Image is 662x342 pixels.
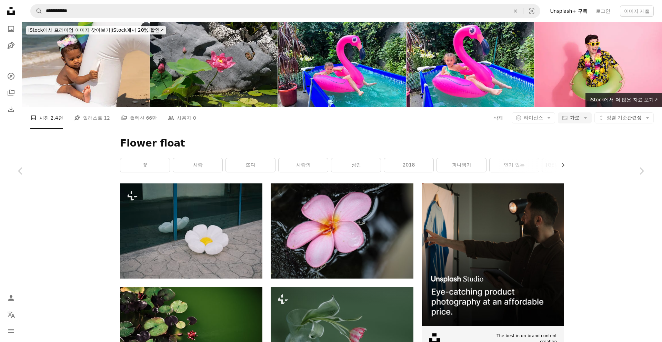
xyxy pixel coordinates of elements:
a: 컬렉션 [4,86,18,100]
button: 메뉴 [4,324,18,338]
img: Girl relaxing on pink flamingo float in backyard pool [278,22,406,107]
img: 물 위에 떠 있는 분홍색 꽃 [271,183,413,278]
button: 정렬 기준관련성 [594,112,654,123]
a: 사용자 0 [168,107,196,129]
img: file-1715714098234-25b8b4e9d8faimage [422,183,564,326]
a: 컬렉션 66만 [121,107,157,129]
button: 라이선스 [512,112,555,123]
button: 이미지 제출 [620,6,654,17]
button: 삭제 [493,112,503,123]
img: 풍선 반지를 착용한 열대 의상을 입은 청년이 분홍색 배경에 여름의 즐거움을 즐기고 있습니다. [534,22,662,107]
span: 12 [104,114,110,122]
span: 0 [193,114,196,122]
img: 뒤뜰 수영장에서 분홍색 플라밍고 플로트에서 휴식을 취하는 소녀 [407,22,534,107]
a: 다음 [621,138,662,204]
a: 로그인 [592,6,614,17]
a: 꽃 [120,158,170,172]
a: 사진 [4,22,18,36]
a: Unsplash+ 구독 [546,6,591,17]
img: 큰 흰 꽃이 땅에 놓여 있습니다. [120,183,262,278]
img: 해변에서 풍선 유니콘과 노는 아기 소녀 [22,22,150,107]
button: 삭제 [508,4,523,18]
span: 관련성 [606,114,642,121]
button: 시각적 검색 [523,4,540,18]
span: 정렬 기준 [606,115,627,120]
button: Unsplash 검색 [31,4,42,18]
a: [GEOGRAPHIC_DATA] [542,158,592,172]
a: iStock에서 더 많은 자료 보기↗ [585,93,662,107]
button: 언어 [4,308,18,321]
a: 인기 있는 [490,158,539,172]
a: 로그인 / 가입 [4,291,18,305]
a: 뜨다 [226,158,275,172]
a: 물줄기에 수련 [120,331,262,337]
a: 다운로드 내역 [4,102,18,116]
a: 사람의 [279,158,328,172]
button: 가로 [558,112,592,123]
a: 탐색 [4,69,18,83]
a: 성인 [331,158,381,172]
a: 큰 흰 꽃이 땅에 놓여 있습니다. [120,228,262,234]
span: 66만 [146,114,157,122]
span: iStock에서 더 많은 자료 보기 ↗ [590,97,658,102]
span: iStock에서 프리미엄 이미지 찾아보기 | [28,27,112,33]
span: 가로 [570,114,580,121]
img: 여름 연꽃 연못은 비에 피어난다 고전 시 자연 잎 꽃 시적 민족 스타일 중국-세련 고대 운율 바람과 비 잔물결 이슬 전통 꽃잎 [150,22,278,107]
a: 2018 [384,158,433,172]
a: iStock에서 프리미엄 이미지 찾아보기|iStock에서 20% 할인↗ [22,22,170,39]
a: 일러스트 [4,39,18,52]
a: 일러스트 12 [74,107,110,129]
h1: Flower float [120,137,564,150]
button: 목록을 오른쪽으로 스크롤 [556,158,564,172]
span: iStock에서 20% 할인 ↗ [28,27,164,33]
a: 파나벵가 [437,158,486,172]
a: 유리 꽃병에 담긴 분홍색 튤립 하나 [271,331,413,337]
a: 사람 [173,158,222,172]
form: 사이트 전체에서 이미지 찾기 [30,4,540,18]
a: 물 위에 떠 있는 분홍색 꽃 [271,228,413,234]
span: 라이선스 [524,115,543,120]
